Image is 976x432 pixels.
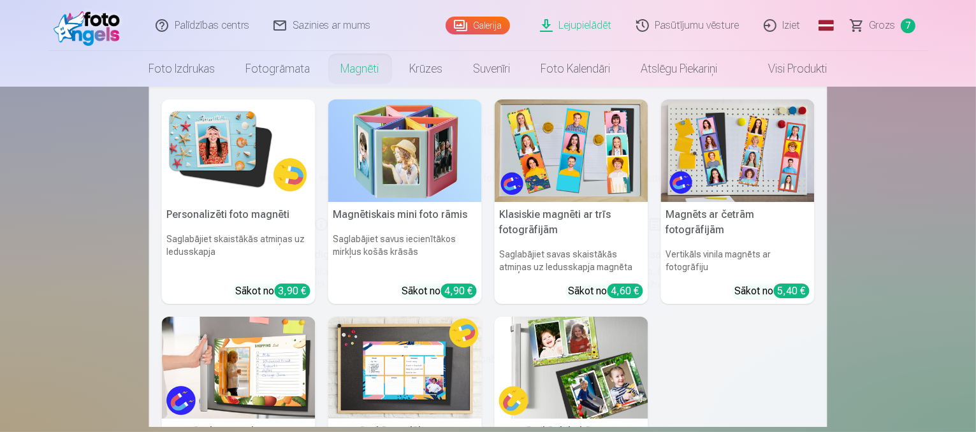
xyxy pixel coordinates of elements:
[661,243,815,278] h6: Vertikāls vinila magnēts ar fotogrāfiju
[661,99,815,202] img: Magnēts ar četrām fotogrāfijām
[236,284,310,299] div: Sākot no
[134,51,231,87] a: Foto izdrukas
[870,18,896,33] span: Grozs
[661,99,815,304] a: Magnēts ar četrām fotogrāfijāmMagnēts ar četrām fotogrāfijāmVertikāls vinila magnēts ar fotogrāfi...
[328,99,482,202] img: Magnētiskais mini foto rāmis
[326,51,395,87] a: Magnēti
[328,202,482,227] h5: Magnētiskais mini foto rāmis
[661,202,815,243] h5: Magnēts ar četrām fotogrāfijām
[54,5,127,46] img: /fa1
[441,284,477,298] div: 4,90 €
[569,284,643,299] div: Sākot no
[774,284,810,298] div: 5,40 €
[733,51,843,87] a: Visi produkti
[231,51,326,87] a: Fotogrāmata
[608,284,643,298] div: 4,60 €
[626,51,733,87] a: Atslēgu piekariņi
[495,99,648,202] img: Klasiskie magnēti ar trīs fotogrāfijām
[162,99,316,202] img: Personalizēti foto magnēti
[495,99,648,304] a: Klasiskie magnēti ar trīs fotogrāfijāmKlasiskie magnēti ar trīs fotogrāfijāmSaglabājiet savas ska...
[901,18,915,33] span: 7
[328,227,482,278] h6: Saglabājiet savus iecienītākos mirkļus košās krāsās
[162,227,316,278] h6: Saglabājiet skaistākās atmiņas uz ledusskapja
[162,202,316,227] h5: Personalizēti foto magnēti
[328,317,482,419] img: Magnētiskās nedēļas piezīmes/grafiki 20x30 cm
[458,51,526,87] a: Suvenīri
[495,243,648,278] h6: Saglabājiet savas skaistākās atmiņas uz ledusskapja magnēta
[395,51,458,87] a: Krūzes
[162,317,316,419] img: Magnētiskais iepirkumu saraksts
[495,202,648,243] h5: Klasiskie magnēti ar trīs fotogrāfijām
[495,317,648,419] img: Magnētiskā dubultā fotogrāfija 6x9 cm
[526,51,626,87] a: Foto kalendāri
[735,284,810,299] div: Sākot no
[275,284,310,298] div: 3,90 €
[446,17,510,34] a: Galerija
[162,99,316,304] a: Personalizēti foto magnētiPersonalizēti foto magnētiSaglabājiet skaistākās atmiņas uz ledusskapja...
[328,99,482,304] a: Magnētiskais mini foto rāmisMagnētiskais mini foto rāmisSaglabājiet savus iecienītākos mirkļus ko...
[402,284,477,299] div: Sākot no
